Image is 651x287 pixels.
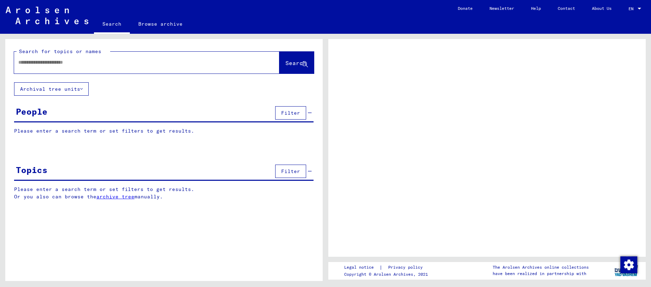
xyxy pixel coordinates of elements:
[94,15,130,34] a: Search
[275,106,306,120] button: Filter
[281,168,300,174] span: Filter
[279,52,314,74] button: Search
[19,48,101,55] mat-label: Search for topics or names
[493,270,589,277] p: have been realized in partnership with
[620,256,637,273] img: Change consent
[275,165,306,178] button: Filter
[628,6,636,11] span: EN
[14,127,314,135] p: Please enter a search term or set filters to get results.
[383,264,431,271] a: Privacy policy
[493,264,589,270] p: The Arolsen Archives online collections
[6,7,88,24] img: Arolsen_neg.svg
[14,186,314,200] p: Please enter a search term or set filters to get results. Or you also can browse the manually.
[344,264,431,271] div: |
[285,59,306,66] span: Search
[16,164,48,176] div: Topics
[344,264,379,271] a: Legal notice
[16,105,48,118] div: People
[96,193,134,200] a: archive tree
[344,271,431,278] p: Copyright © Arolsen Archives, 2021
[130,15,191,32] a: Browse archive
[281,110,300,116] span: Filter
[613,262,639,279] img: yv_logo.png
[14,82,89,96] button: Archival tree units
